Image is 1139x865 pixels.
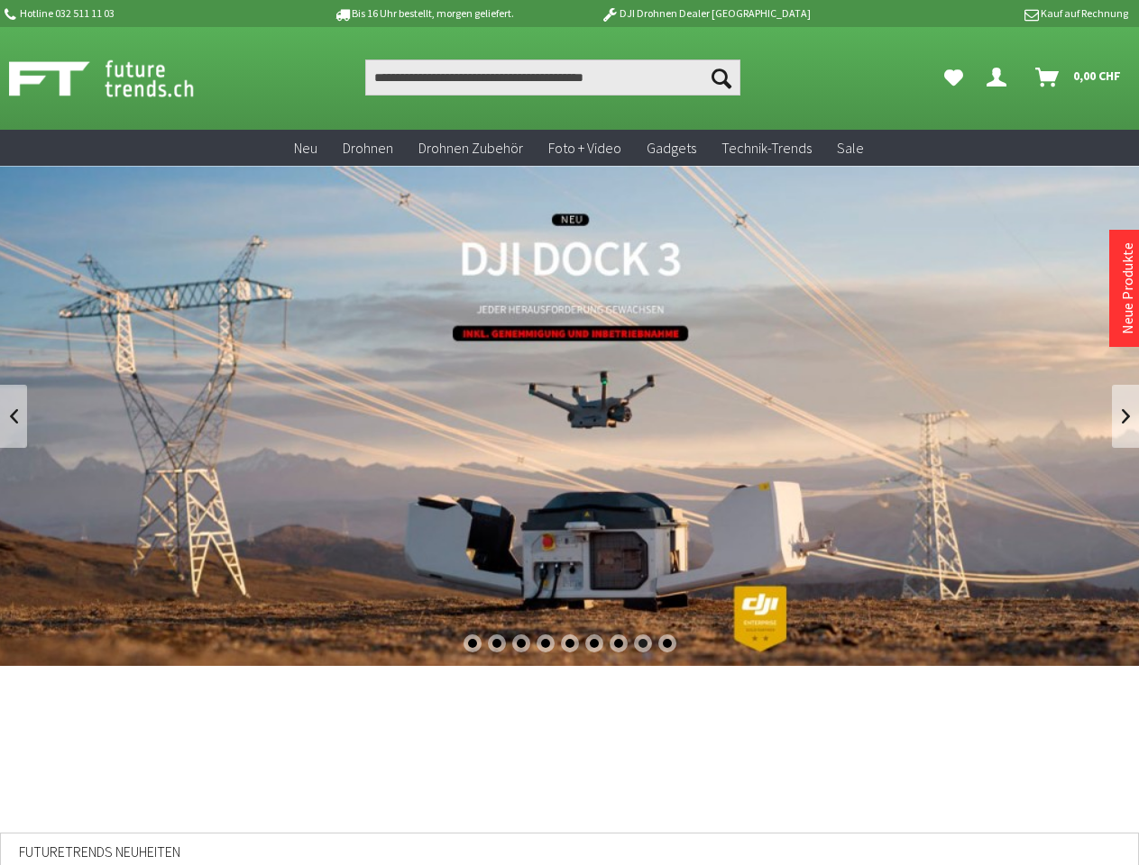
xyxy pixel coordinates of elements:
[1073,61,1121,90] span: 0,00 CHF
[548,139,621,157] span: Foto + Video
[343,139,393,157] span: Drohnen
[837,139,864,157] span: Sale
[634,634,652,652] div: 8
[979,59,1021,96] a: Dein Konto
[512,634,530,652] div: 3
[294,139,317,157] span: Neu
[935,59,972,96] a: Meine Favoriten
[488,634,506,652] div: 2
[9,56,234,101] img: Shop Futuretrends - zur Startseite wechseln
[1118,242,1136,334] a: Neue Produkte
[536,130,634,167] a: Foto + Video
[330,130,406,167] a: Drohnen
[365,59,740,96] input: Produkt, Marke, Kategorie, EAN, Artikelnummer…
[824,130,877,167] a: Sale
[537,634,555,652] div: 4
[610,634,628,652] div: 7
[283,3,565,24] p: Bis 16 Uhr bestellt, morgen geliefert.
[406,130,536,167] a: Drohnen Zubehör
[647,139,696,157] span: Gadgets
[847,3,1128,24] p: Kauf auf Rechnung
[585,634,603,652] div: 6
[2,3,283,24] p: Hotline 032 511 11 03
[1028,59,1130,96] a: Warenkorb
[634,130,709,167] a: Gadgets
[418,139,523,157] span: Drohnen Zubehör
[561,634,579,652] div: 5
[703,59,740,96] button: Suchen
[464,634,482,652] div: 1
[565,3,846,24] p: DJI Drohnen Dealer [GEOGRAPHIC_DATA]
[658,634,676,652] div: 9
[721,139,812,157] span: Technik-Trends
[281,130,330,167] a: Neu
[709,130,824,167] a: Technik-Trends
